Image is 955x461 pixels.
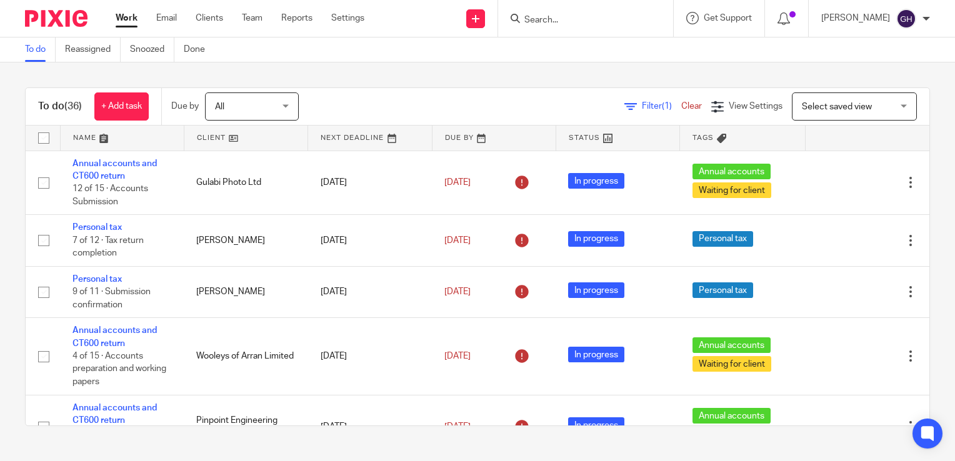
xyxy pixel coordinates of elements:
[729,102,782,111] span: View Settings
[72,352,166,386] span: 4 of 15 · Accounts preparation and working papers
[692,231,753,247] span: Personal tax
[184,395,307,459] td: Pinpoint Engineering Limited
[184,215,307,266] td: [PERSON_NAME]
[692,164,771,179] span: Annual accounts
[72,184,148,206] span: 12 of 15 · Accounts Submission
[523,15,636,26] input: Search
[568,347,624,362] span: In progress
[72,159,157,181] a: Annual accounts and CT600 return
[64,101,82,111] span: (36)
[331,12,364,24] a: Settings
[242,12,262,24] a: Team
[184,266,307,317] td: [PERSON_NAME]
[281,12,312,24] a: Reports
[692,282,753,298] span: Personal tax
[130,37,174,62] a: Snoozed
[444,422,471,431] span: [DATE]
[444,178,471,187] span: [DATE]
[308,151,432,215] td: [DATE]
[681,102,702,111] a: Clear
[94,92,149,121] a: + Add task
[568,282,624,298] span: In progress
[662,102,672,111] span: (1)
[568,417,624,433] span: In progress
[642,102,681,111] span: Filter
[25,37,56,62] a: To do
[184,151,307,215] td: Gulabi Photo Ltd
[568,231,624,247] span: In progress
[215,102,224,111] span: All
[171,100,199,112] p: Due by
[308,395,432,459] td: [DATE]
[444,287,471,296] span: [DATE]
[72,326,157,347] a: Annual accounts and CT600 return
[308,318,432,395] td: [DATE]
[444,236,471,245] span: [DATE]
[802,102,872,111] span: Select saved view
[692,337,771,353] span: Annual accounts
[25,10,87,27] img: Pixie
[65,37,121,62] a: Reassigned
[72,223,122,232] a: Personal tax
[196,12,223,24] a: Clients
[72,275,122,284] a: Personal tax
[704,14,752,22] span: Get Support
[692,182,771,198] span: Waiting for client
[444,352,471,360] span: [DATE]
[184,318,307,395] td: Wooleys of Arran Limited
[692,356,771,372] span: Waiting for client
[156,12,177,24] a: Email
[72,287,151,309] span: 9 of 11 · Submission confirmation
[308,266,432,317] td: [DATE]
[184,37,214,62] a: Done
[568,173,624,189] span: In progress
[308,215,432,266] td: [DATE]
[896,9,916,29] img: svg%3E
[38,100,82,113] h1: To do
[116,12,137,24] a: Work
[72,404,157,425] a: Annual accounts and CT600 return
[821,12,890,24] p: [PERSON_NAME]
[692,134,714,141] span: Tags
[692,408,771,424] span: Annual accounts
[72,236,144,258] span: 7 of 12 · Tax return completion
